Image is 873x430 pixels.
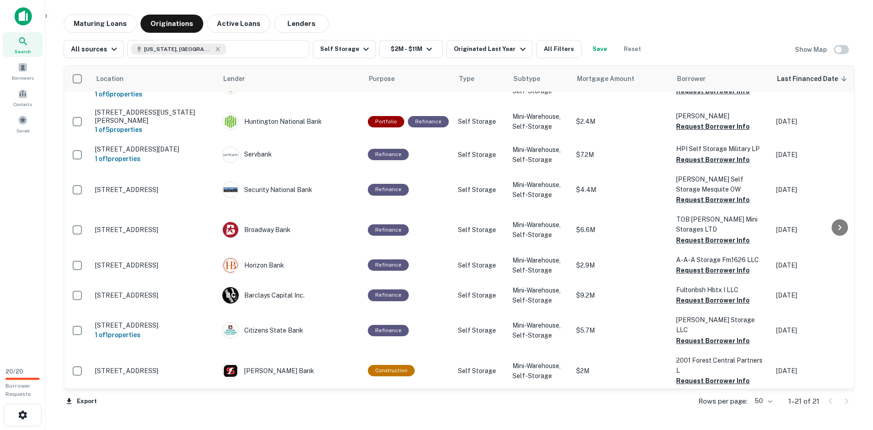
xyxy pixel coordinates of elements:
a: Search [3,32,43,57]
span: Borrower [677,73,706,84]
span: Contacts [14,101,32,108]
img: picture [223,147,238,162]
p: Self Storage [458,290,503,300]
p: Self Storage [458,116,503,126]
th: Purpose [363,66,453,91]
p: [DATE] [776,325,858,335]
button: Request Borrower Info [676,295,750,306]
span: Last Financed Date [777,73,850,84]
button: Export [64,395,99,408]
div: Citizens State Bank [222,322,359,339]
p: [DATE] [776,150,858,160]
p: [STREET_ADDRESS] [95,261,213,269]
th: Lender [218,66,363,91]
div: [PERSON_NAME] Bank [222,363,359,379]
p: [DATE] [776,366,858,376]
button: Request Borrower Info [676,235,750,246]
span: Lender [223,73,245,84]
p: $7.2M [576,150,667,160]
p: [DATE] [776,225,858,235]
div: This loan purpose was for refinancing [368,289,409,301]
div: This loan purpose was for refinancing [368,149,409,160]
p: 1–21 of 21 [788,396,819,407]
button: Active Loans [207,15,271,33]
a: Saved [3,111,43,136]
button: All sources [64,40,124,58]
div: All sources [71,44,120,55]
h6: 1 of 6 properties [95,89,213,99]
div: Servbank [222,147,359,163]
th: Location [90,66,218,91]
button: Request Borrower Info [676,375,750,386]
p: Mini-Warehouse, Self-Storage [512,145,567,165]
p: Mini-Warehouse, Self-Storage [512,180,567,200]
span: Search [15,48,31,55]
p: Mini-Warehouse, Self-Storage [512,111,567,132]
h6: 1 of 1 properties [95,330,213,340]
div: This is a portfolio loan with 5 properties [368,116,404,127]
p: [STREET_ADDRESS] [95,226,213,234]
p: Mini-Warehouse, Self-Storage [512,320,567,340]
p: [STREET_ADDRESS] [95,321,213,329]
div: This loan purpose was for refinancing [368,184,409,195]
p: Self Storage [458,366,503,376]
button: Reset [618,40,647,58]
p: HPI Self Storage Military LP [676,144,767,154]
h6: Show Map [795,45,828,55]
th: Mortgage Amount [572,66,672,91]
p: $2M [576,366,667,376]
iframe: Chat Widget [828,357,873,401]
p: Fultonbsh Hbtx I LLC [676,285,767,295]
p: Self Storage [458,325,503,335]
div: This loan purpose was for construction [368,365,415,376]
button: Maturing Loans [64,15,137,33]
p: Mini-Warehouse, Self-Storage [512,220,567,240]
button: Request Borrower Info [676,194,750,205]
button: All Filters [536,40,582,58]
a: Borrowers [3,59,43,83]
img: picture [223,363,238,379]
div: This loan purpose was for refinancing [368,325,409,336]
button: Request Borrower Info [676,121,750,132]
button: Request Borrower Info [676,265,750,276]
div: Broadway Bank [222,222,359,238]
p: Self Storage [458,260,503,270]
span: Location [96,73,135,84]
p: $9.2M [576,290,667,300]
button: Request Borrower Info [676,335,750,346]
p: Mini-Warehouse, Self-Storage [512,255,567,275]
th: Last Financed Date [772,66,863,91]
button: $2M - $11M [379,40,443,58]
p: A-a-a Storage Fm1626 LLC [676,255,767,265]
button: Request Borrower Info [676,154,750,165]
p: [PERSON_NAME] [676,111,767,121]
img: picture [223,323,238,338]
span: Saved [16,127,30,134]
button: Self Storage [313,40,376,58]
div: Originated Last Year [454,44,528,55]
p: [DATE] [776,116,858,126]
p: B C [226,291,235,300]
th: Subtype [508,66,572,91]
p: [DATE] [776,290,858,300]
img: picture [223,114,238,129]
p: [STREET_ADDRESS] [95,186,213,194]
div: 50 [751,395,774,408]
p: [DATE] [776,260,858,270]
button: Save your search to get updates of matches that match your search criteria. [585,40,614,58]
span: 20 / 20 [5,368,23,375]
span: Purpose [369,73,406,84]
th: Borrower [672,66,772,91]
h6: 1 of 1 properties [95,154,213,164]
p: 2001 Forest Central Partners L [676,355,767,375]
span: Type [459,73,474,84]
img: picture [223,222,238,238]
p: $5.7M [576,325,667,335]
p: Self Storage [458,225,503,235]
button: Originations [140,15,203,33]
img: picture [223,258,238,273]
span: Subtype [513,73,540,84]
